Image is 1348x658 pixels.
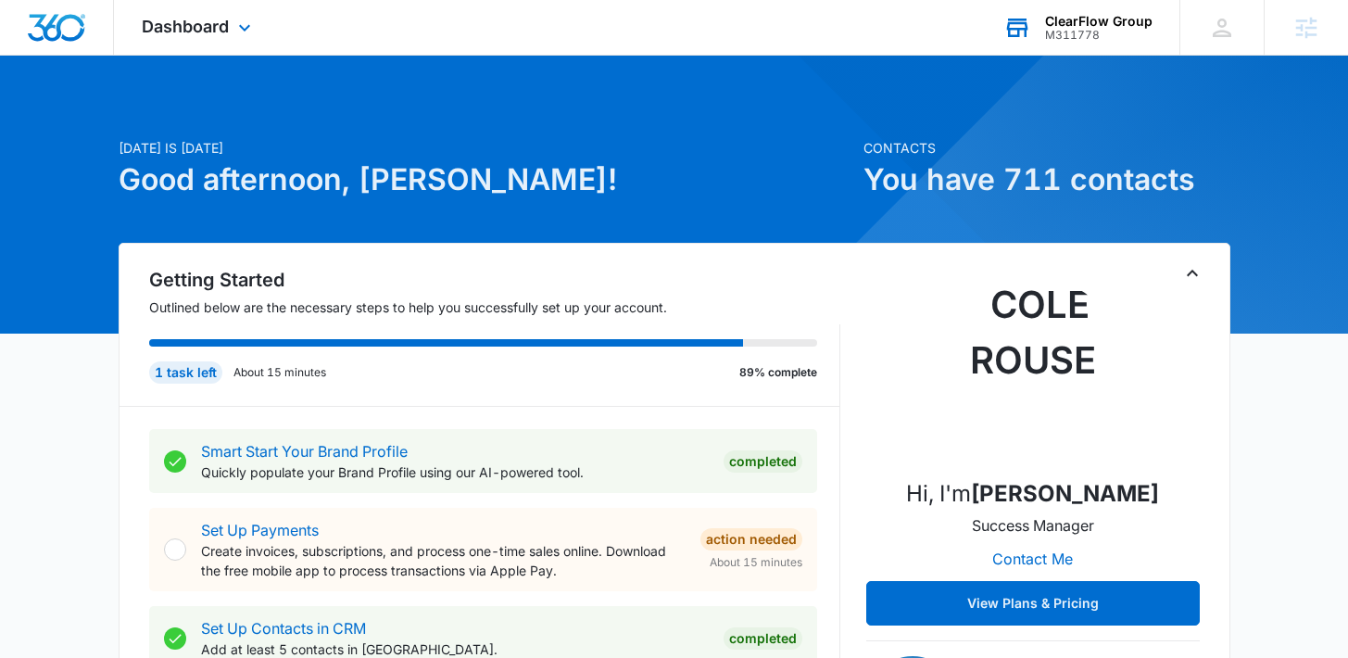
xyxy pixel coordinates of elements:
[863,138,1230,158] p: Contacts
[201,521,319,539] a: Set Up Payments
[974,537,1091,581] button: Contact Me
[201,462,709,482] p: Quickly populate your Brand Profile using our AI-powered tool.
[863,158,1230,202] h1: You have 711 contacts
[724,450,802,473] div: Completed
[866,581,1200,626] button: View Plans & Pricing
[149,266,840,294] h2: Getting Started
[233,364,326,381] p: About 15 minutes
[971,480,1159,507] strong: [PERSON_NAME]
[972,514,1094,537] p: Success Manager
[201,619,366,638] a: Set Up Contacts in CRM
[940,277,1126,462] img: Cole Rouse
[739,364,817,381] p: 89% complete
[1181,262,1203,285] button: Toggle Collapse
[142,17,229,36] span: Dashboard
[710,554,802,571] span: About 15 minutes
[119,138,852,158] p: [DATE] is [DATE]
[201,442,408,461] a: Smart Start Your Brand Profile
[1045,14,1153,29] div: account name
[201,541,686,580] p: Create invoices, subscriptions, and process one-time sales online. Download the free mobile app t...
[724,627,802,650] div: Completed
[149,297,840,317] p: Outlined below are the necessary steps to help you successfully set up your account.
[700,528,802,550] div: Action Needed
[906,477,1159,511] p: Hi, I'm
[1045,29,1153,42] div: account id
[149,361,222,384] div: 1 task left
[119,158,852,202] h1: Good afternoon, [PERSON_NAME]!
